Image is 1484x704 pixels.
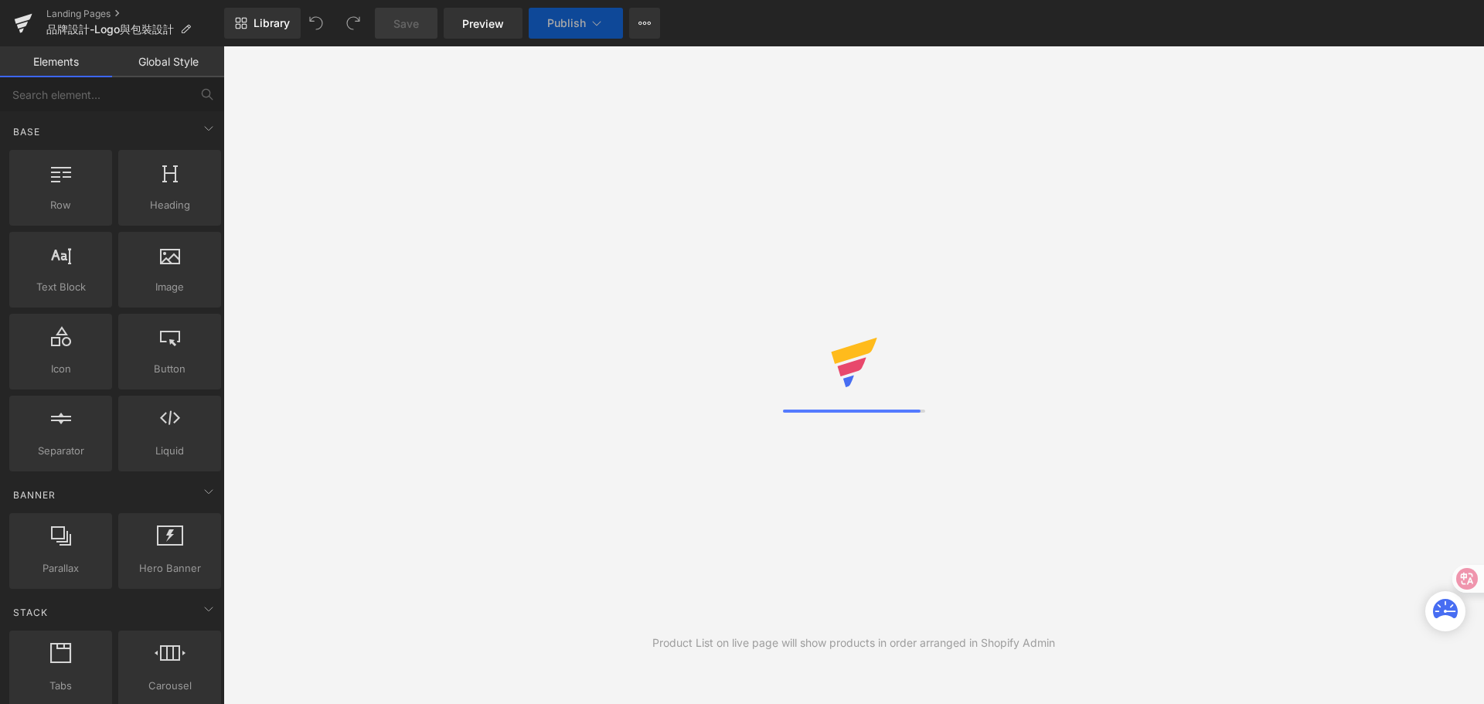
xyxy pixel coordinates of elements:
a: Preview [444,8,522,39]
span: Separator [14,443,107,459]
span: Base [12,124,42,139]
span: Library [254,16,290,30]
span: Preview [462,15,504,32]
span: Text Block [14,279,107,295]
span: Tabs [14,678,107,694]
a: Landing Pages [46,8,224,20]
span: Row [14,197,107,213]
a: New Library [224,8,301,39]
span: Stack [12,605,49,620]
button: Undo [301,8,332,39]
span: Image [123,279,216,295]
span: 品牌設計-Logo與包裝設計 [46,23,174,36]
button: More [629,8,660,39]
span: Save [393,15,419,32]
span: Liquid [123,443,216,459]
span: Hero Banner [123,560,216,576]
span: Publish [547,17,586,29]
span: Icon [14,361,107,377]
span: Parallax [14,560,107,576]
button: Publish [529,8,623,39]
span: Carousel [123,678,216,694]
div: Product List on live page will show products in order arranged in Shopify Admin [652,634,1055,651]
span: Heading [123,197,216,213]
span: Banner [12,488,57,502]
button: Redo [338,8,369,39]
a: Global Style [112,46,224,77]
span: Button [123,361,216,377]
